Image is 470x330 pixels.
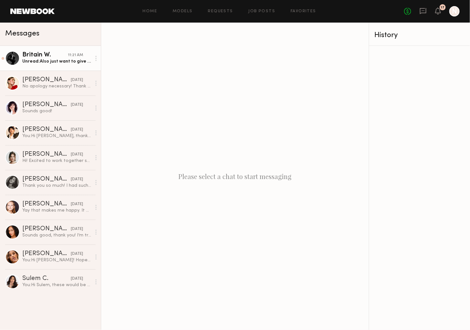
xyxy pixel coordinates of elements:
a: Favorites [291,9,316,14]
div: No apology necessary! Thank you for your flexibility - let’s go ahead with that. Look forward to ... [22,83,91,89]
div: Please select a chat to start messaging [101,23,369,330]
div: [DATE] [71,226,83,232]
div: Hi! Excited to work together soon :). [22,158,91,164]
a: Requests [208,9,233,14]
div: Sounds good! [22,108,91,114]
div: [DATE] [71,201,83,207]
div: [PERSON_NAME] [22,151,71,158]
div: [DATE] [71,251,83,257]
div: 17 [441,6,445,9]
div: Thank you so much! I had such a lovely day! [22,183,91,189]
a: Home [143,9,157,14]
div: [PERSON_NAME] [22,201,71,207]
div: Sulem C. [22,275,71,282]
div: 11:21 AM [68,52,83,58]
div: [PERSON_NAME] [22,126,71,133]
div: [PERSON_NAME] [22,251,71,257]
div: You: Hi [PERSON_NAME], thank you for getting back to us! We completely understand and respect you... [22,133,91,139]
div: [PERSON_NAME] [22,226,71,232]
div: Yay that makes me happy. It was so nice working with you all! Thank you for having me :) [22,207,91,214]
div: [DATE] [71,176,83,183]
a: N [449,6,460,16]
div: Sounds good, thank you! I’m trying to look, but don’t think i’m able to do it on my end. I’ve had... [22,232,91,238]
div: You: Hi [PERSON_NAME]! Hope you enjoyed your cruise! Thank you so much for your interest in worki... [22,257,91,263]
a: Models [173,9,192,14]
div: You: Hi Sulem, these would be for web/print/social. If you're not comfortable with the terms and ... [22,282,91,288]
div: [DATE] [71,276,83,282]
div: [PERSON_NAME] [22,102,71,108]
a: Job Posts [249,9,275,14]
div: [DATE] [71,127,83,133]
div: Unread: Also just want to give you guys a heads up that my hair is longer at this time [22,58,91,65]
div: History [374,32,465,39]
span: Messages [5,30,39,37]
div: [PERSON_NAME] [22,176,71,183]
div: Britain W. [22,52,68,58]
div: [DATE] [71,77,83,83]
div: [DATE] [71,102,83,108]
div: [DATE] [71,152,83,158]
div: [PERSON_NAME] [22,77,71,83]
